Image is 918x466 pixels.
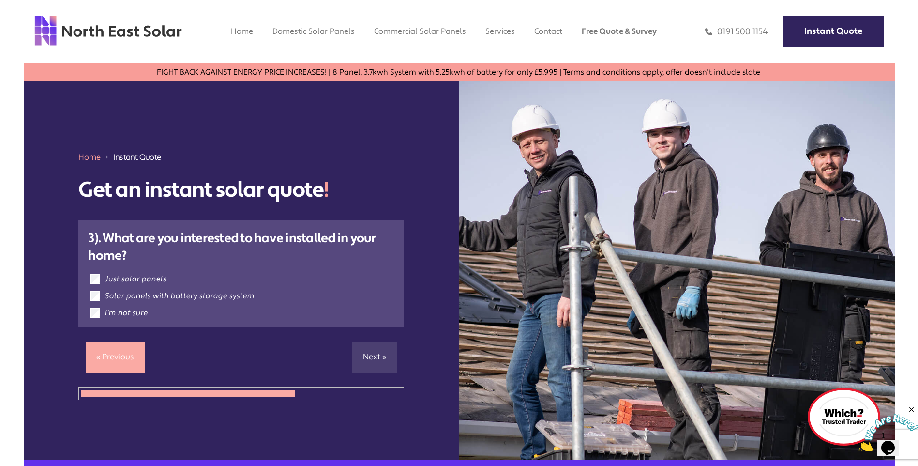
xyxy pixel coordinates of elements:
[858,405,918,451] iframe: chat widget
[534,26,562,36] a: Contact
[113,152,161,163] span: Instant Quote
[808,388,880,446] img: which logo
[88,230,376,264] strong: 3). What are you interested to have installed in your home?
[783,16,884,47] a: Instant Quote
[105,291,255,301] label: Solar panels with battery storage system
[105,274,166,284] label: Just solar panels
[705,26,768,37] a: 0191 500 1154
[323,176,329,203] span: !
[485,26,515,36] a: Services
[582,26,657,36] a: Free Quote & Survey
[105,308,148,318] label: I’m not sure
[231,26,253,36] a: Home
[78,152,101,162] a: Home
[78,177,404,203] h1: Get an instant solar quote
[105,152,109,163] img: 211688_forward_arrow_icon.svg
[459,81,895,460] img: north east solar employees putting solar panels on a domestic house
[34,15,182,47] img: north east solar logo
[272,26,355,36] a: Domestic Solar Panels
[705,26,712,37] img: phone icon
[4,4,8,12] span: 1
[86,342,145,372] a: « Previous
[374,26,466,36] a: Commercial Solar Panels
[352,342,397,372] a: Next »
